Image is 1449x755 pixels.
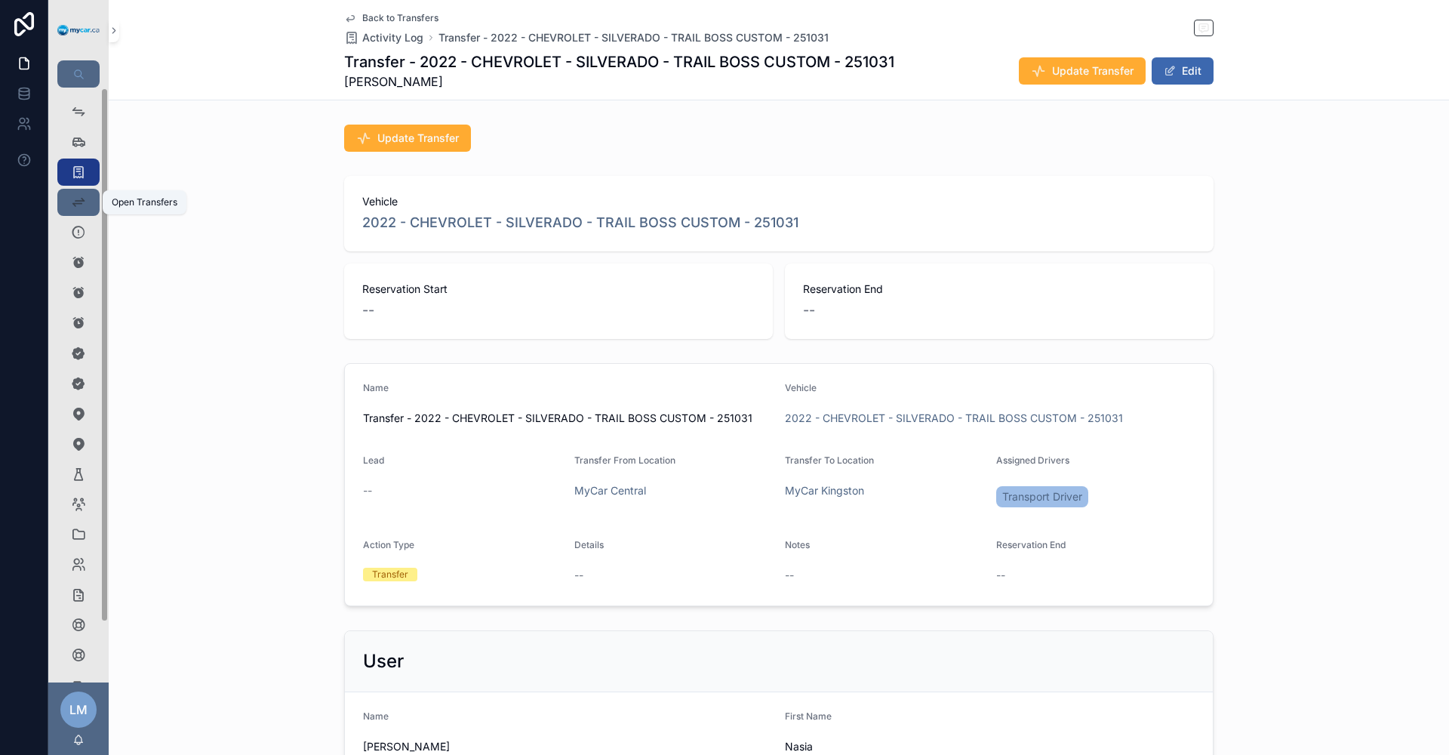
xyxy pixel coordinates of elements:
span: Assigned Drivers [996,455,1069,466]
h1: Transfer - 2022 - CHEVROLET - SILVERADO - TRAIL BOSS CUSTOM - 251031 [344,51,894,72]
span: Notes [785,539,810,550]
span: [PERSON_NAME] [363,739,773,754]
button: Update Transfer [1019,57,1146,85]
a: 2022 - CHEVROLET - SILVERADO - TRAIL BOSS CUSTOM - 251031 [362,212,798,233]
a: MyCar Kingston [785,483,864,498]
div: Transfer [372,568,408,581]
span: Lead [363,455,384,466]
a: MyCar Central [574,483,646,498]
a: Transfer - 2022 - CHEVROLET - SILVERADO - TRAIL BOSS CUSTOM - 251031 [438,30,829,45]
span: Details [574,539,604,550]
a: Transport Driver [996,486,1088,507]
span: Nasia [785,739,1195,754]
span: Vehicle [785,382,817,393]
span: Update Transfer [377,131,459,146]
a: Back to Transfers [344,12,438,24]
span: Update Transfer [1052,63,1134,79]
span: Transfer From Location [574,455,675,466]
img: App logo [57,25,100,36]
span: Vehicle [362,194,1195,209]
span: Activity Log [362,30,423,45]
span: -- [785,568,794,583]
a: 2022 - CHEVROLET - SILVERADO - TRAIL BOSS CUSTOM - 251031 [785,411,1123,426]
div: scrollable content [48,88,109,683]
div: Open Transfers [112,196,177,208]
span: Name [363,382,389,393]
span: Reservation End [803,282,1195,297]
span: -- [362,300,374,321]
a: Activity Log [344,30,423,45]
span: Action Type [363,539,414,550]
span: Transport Driver [1002,489,1082,504]
span: Reservation End [996,539,1066,550]
span: LM [69,701,88,719]
span: Back to Transfers [362,12,438,24]
span: -- [996,568,1005,583]
span: -- [574,568,583,583]
button: Update Transfer [344,125,471,152]
span: Name [363,710,389,722]
span: -- [803,300,815,321]
span: Reservation Start [362,282,755,297]
h2: User [363,649,404,673]
span: Transfer - 2022 - CHEVROLET - SILVERADO - TRAIL BOSS CUSTOM - 251031 [363,411,773,426]
span: First Name [785,710,832,722]
span: [PERSON_NAME] [344,72,894,91]
span: Transfer To Location [785,455,874,466]
button: Edit [1152,57,1214,85]
span: -- [363,483,372,498]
